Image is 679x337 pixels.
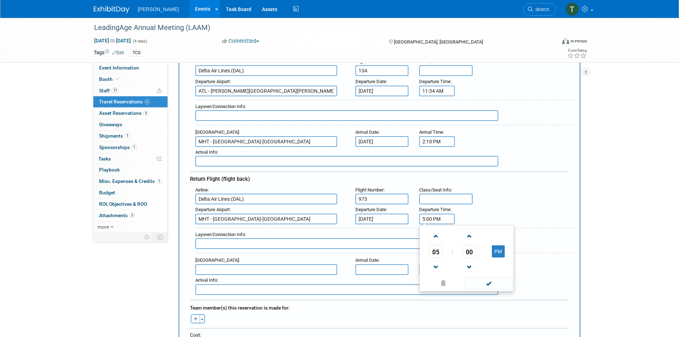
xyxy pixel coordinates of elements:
td: Tags [94,49,124,57]
a: Staff11 [93,85,168,96]
span: 1 [156,179,162,184]
span: Travel Reservations [99,99,150,104]
a: Booth [93,74,168,85]
span: Layover/Connection Info [195,104,245,109]
small: : [195,277,218,283]
span: Sponsorships [99,144,137,150]
small: : [195,257,240,263]
a: Giveaways [93,119,168,130]
span: (4 days) [132,39,147,44]
td: : [451,245,454,258]
small: : [355,257,380,263]
span: 3 [129,213,135,218]
span: 1 [132,144,137,150]
span: Attachments [99,213,135,218]
span: Booth [99,76,121,82]
span: ROI, Objectives & ROO [99,201,147,207]
span: Pick Hour [429,245,443,258]
small: : [195,207,231,212]
img: Format-Inperson.png [562,38,569,44]
span: Arrival Info [195,277,217,283]
div: TCS [130,49,143,57]
span: Giveaways [99,122,122,127]
a: Sponsorships1 [93,142,168,153]
a: Budget [93,187,168,198]
span: Departure Airport [195,207,230,212]
span: to [109,38,116,44]
span: Class/Seat Info [419,187,451,193]
span: Arrival Time [419,129,443,135]
small: : [355,207,387,212]
a: Event Information [93,62,168,73]
img: Traci Varon [565,2,579,16]
button: Committed [220,37,262,45]
small: : [355,129,380,135]
small: : [355,187,385,193]
a: Decrement Hour [429,258,443,276]
span: 9 [143,111,149,116]
span: Misc. Expenses & Credits [99,178,162,184]
span: [DATE] [DATE] [94,37,131,44]
span: Layover/Connection Info [195,232,245,237]
span: more [98,224,109,230]
a: more [93,221,168,233]
small: : [195,79,231,84]
span: Departure Airport [195,79,230,84]
a: ROI, Objectives & ROO [93,199,168,210]
div: In-Person [570,39,587,44]
span: Arrival Date [355,129,379,135]
span: 11 [112,88,119,93]
a: Increment Minute [463,227,476,245]
a: Asset Reservations9 [93,108,168,119]
span: Shipments [99,133,130,139]
small: : [195,129,240,135]
button: PM [492,245,505,257]
a: Shipments1 [93,131,168,142]
div: Event Rating [567,49,587,52]
span: [GEOGRAPHIC_DATA], [GEOGRAPHIC_DATA] [394,39,483,45]
small: : [419,187,452,193]
span: Departure Date [355,207,386,212]
i: Booth reservation complete [116,77,119,81]
small: : [419,129,444,135]
small: : [355,79,387,84]
a: Search [523,3,556,16]
span: Playbook [99,167,120,173]
span: Departure Time [419,207,451,212]
span: Pick Minute [463,245,476,258]
a: Attachments3 [93,210,168,221]
div: LeadingAge Annual Meeting (LAAM) [92,21,545,34]
td: Personalize Event Tab Strip [141,233,153,242]
body: Rich Text Area. Press ALT-0 for help. [4,3,369,10]
a: Tasks [93,153,168,164]
span: Departure Date [355,79,386,84]
a: Done [464,279,513,289]
span: Airline [195,187,208,193]
div: Team member(s) this reservation is made for: [190,301,569,313]
span: Return Flight (flight back) [190,176,250,182]
a: Playbook [93,164,168,175]
span: [GEOGRAPHIC_DATA] [195,257,239,263]
a: Decrement Minute [463,258,476,276]
small: : [195,104,246,109]
span: Staff [99,88,119,93]
span: Tasks [98,156,111,162]
a: Edit [112,50,124,55]
span: 1 [125,133,130,138]
img: ExhibitDay [94,6,129,13]
a: Increment Hour [429,227,443,245]
span: Asset Reservations [99,110,149,116]
span: Departure Time [419,79,451,84]
a: Travel Reservations6 [93,96,168,107]
small: : [419,207,452,212]
span: Arrival Date [355,257,379,263]
a: Clear selection [421,279,465,289]
span: [GEOGRAPHIC_DATA] [195,129,239,135]
span: Potential Scheduling Conflict -- at least one attendee is tagged in another overlapping event. [157,88,162,94]
span: Arrival Info [195,149,217,155]
small: : [195,149,218,155]
small: : [419,79,452,84]
span: Search [533,7,549,12]
span: Flight Number [355,187,384,193]
span: [PERSON_NAME] [138,6,179,12]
